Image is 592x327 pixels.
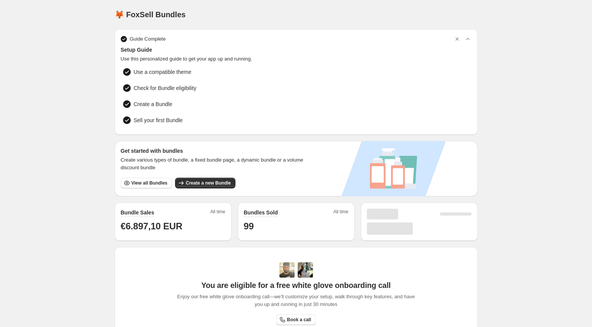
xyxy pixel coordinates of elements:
button: View all Bundles [121,178,172,188]
span: Enjoy our free white glove onboarding call—we'll customize your setup, walk through key features,... [173,293,419,308]
span: Use a compatible theme [134,68,191,76]
button: Create a new Bundle [175,178,235,188]
h3: Get started with bundles [121,147,311,155]
h1: 99 [244,220,349,232]
span: Create a new Bundle [186,180,231,186]
a: Book a call [276,314,316,325]
span: All time [333,209,348,217]
span: Create various types of bundle, a fixed bundle page, a dynamic bundle or a volume discount bundle [121,156,311,172]
img: Adi [279,262,295,278]
h1: €6.897,10 EUR [121,220,225,232]
h1: 🦊 FoxSell Bundles [115,10,186,19]
span: Book a call [287,317,311,323]
h2: Bundles Sold [244,209,278,216]
span: Guide Complete [130,35,166,43]
span: Sell your first Bundle [134,116,183,124]
span: Setup Guide [121,46,472,54]
img: Prakhar [298,262,313,278]
h2: Bundle Sales [121,209,154,216]
span: You are eligible for a free white glove onboarding call [201,281,391,290]
span: Use this personalized guide to get your app up and running. [121,55,472,63]
span: Create a Bundle [134,100,172,108]
span: View all Bundles [131,180,167,186]
span: Check for Bundle eligibility [134,84,196,92]
span: All time [210,209,225,217]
